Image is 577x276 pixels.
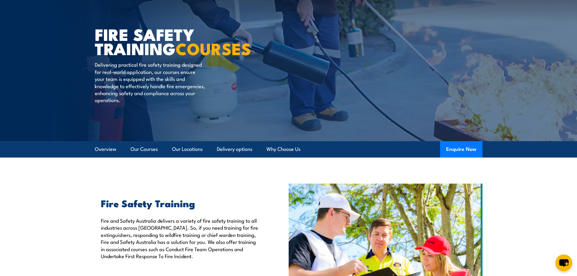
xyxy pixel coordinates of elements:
[131,141,158,157] a: Our Courses
[555,254,572,271] button: chat-button
[101,199,261,207] h2: Fire Safety Training
[95,61,205,103] p: Delivering practical fire safety training designed for real-world application, our courses ensure...
[95,27,244,55] h1: FIRE SAFETY TRAINING
[95,141,116,157] a: Overview
[172,141,203,157] a: Our Locations
[101,217,261,259] p: Fire and Safety Australia delivers a variety of fire safety training to all industries across [GE...
[267,141,300,157] a: Why Choose Us
[440,141,482,158] button: Enquire Now
[217,141,252,157] a: Delivery options
[176,35,251,61] strong: COURSES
